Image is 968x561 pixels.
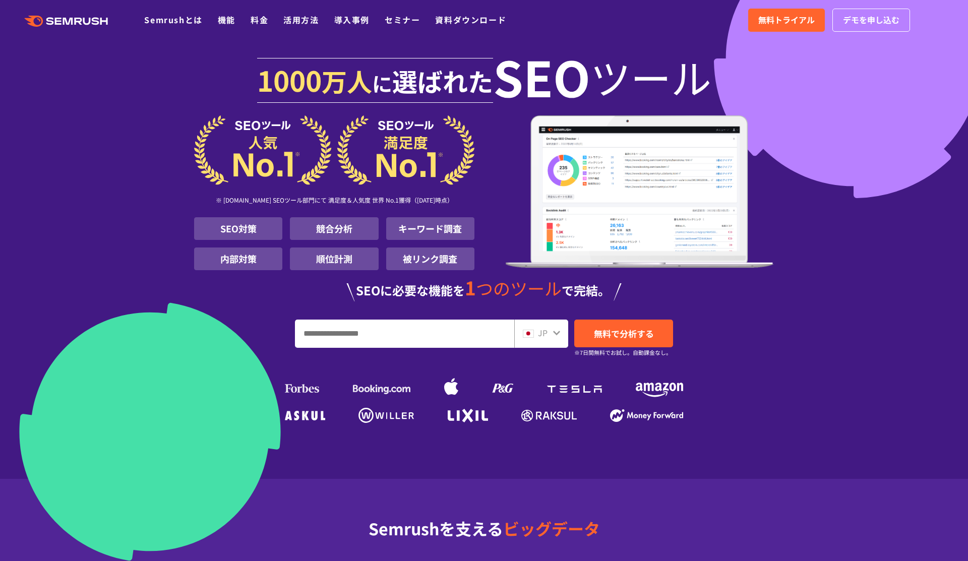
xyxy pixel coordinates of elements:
a: 機能 [218,14,235,26]
span: JP [538,327,548,339]
span: ツール [590,56,711,97]
span: 無料で分析する [594,327,654,340]
span: つのツール [476,276,562,300]
span: 万人 [322,63,372,99]
a: 導入事例 [334,14,370,26]
li: 競合分析 [290,217,378,240]
a: セミナー [385,14,420,26]
span: デモを申し込む [843,14,899,27]
span: SEO [493,56,590,97]
a: 資料ダウンロード [435,14,506,26]
li: 順位計測 [290,247,378,270]
small: ※7日間無料でお試し。自動課金なし。 [574,348,672,357]
span: 1 [465,274,476,301]
li: SEO対策 [194,217,282,240]
li: 被リンク調査 [386,247,474,270]
a: 料金 [251,14,268,26]
input: URL、キーワードを入力してください [295,320,514,347]
span: 1000 [257,59,322,100]
a: デモを申し込む [832,9,910,32]
span: に [372,69,392,98]
a: Semrushとは [144,14,202,26]
a: 無料トライアル [748,9,825,32]
li: キーワード調査 [386,217,474,240]
li: 内部対策 [194,247,282,270]
a: 無料で分析する [574,320,673,347]
div: ※ [DOMAIN_NAME] SEOツール部門にて 満足度＆人気度 世界 No.1獲得（[DATE]時点） [194,185,474,217]
span: で完結。 [562,281,610,299]
span: ビッグデータ [503,517,600,540]
span: 選ばれた [392,63,493,99]
div: SEOに必要な機能を [194,278,774,301]
span: 無料トライアル [758,14,815,27]
a: 活用方法 [283,14,319,26]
